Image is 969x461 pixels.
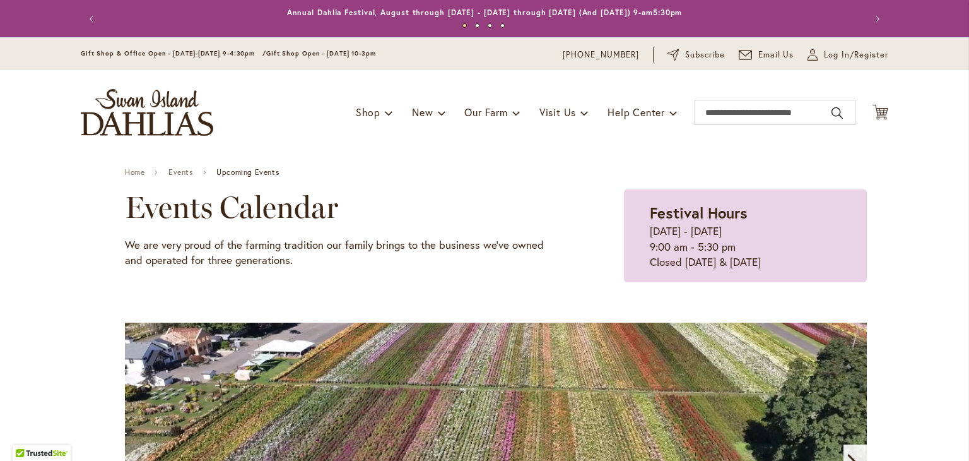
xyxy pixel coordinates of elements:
[475,23,479,28] button: 2 of 4
[667,49,725,61] a: Subscribe
[462,23,467,28] button: 1 of 4
[168,168,193,177] a: Events
[81,89,213,136] a: store logo
[287,8,683,17] a: Annual Dahlia Festival, August through [DATE] - [DATE] through [DATE] (And [DATE]) 9-am5:30pm
[685,49,725,61] span: Subscribe
[650,224,841,270] p: [DATE] - [DATE] 9:00 am - 5:30 pm Closed [DATE] & [DATE]
[758,49,794,61] span: Email Us
[608,105,665,119] span: Help Center
[563,49,639,61] a: [PHONE_NUMBER]
[500,23,505,28] button: 4 of 4
[125,189,561,225] h2: Events Calendar
[863,6,888,32] button: Next
[125,237,561,268] p: We are very proud of the farming tradition our family brings to the business we've owned and oper...
[464,105,507,119] span: Our Farm
[824,49,888,61] span: Log In/Register
[488,23,492,28] button: 3 of 4
[125,168,144,177] a: Home
[807,49,888,61] a: Log In/Register
[216,168,279,177] span: Upcoming Events
[266,49,376,57] span: Gift Shop Open - [DATE] 10-3pm
[539,105,576,119] span: Visit Us
[412,105,433,119] span: New
[81,49,266,57] span: Gift Shop & Office Open - [DATE]-[DATE] 9-4:30pm /
[739,49,794,61] a: Email Us
[650,203,748,223] strong: Festival Hours
[81,6,106,32] button: Previous
[356,105,380,119] span: Shop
